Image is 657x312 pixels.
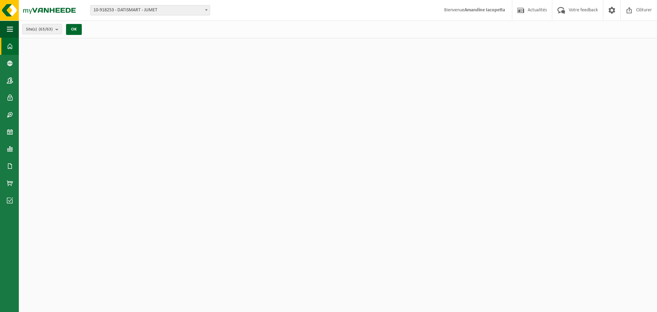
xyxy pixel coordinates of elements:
[66,24,82,35] button: OK
[90,5,210,15] span: 10-918253 - DATISMART - JUMET
[91,5,210,15] span: 10-918253 - DATISMART - JUMET
[22,24,62,34] button: Site(s)(63/63)
[464,8,505,13] strong: Amandine Iacopetta
[39,27,53,32] count: (63/63)
[26,24,53,35] span: Site(s)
